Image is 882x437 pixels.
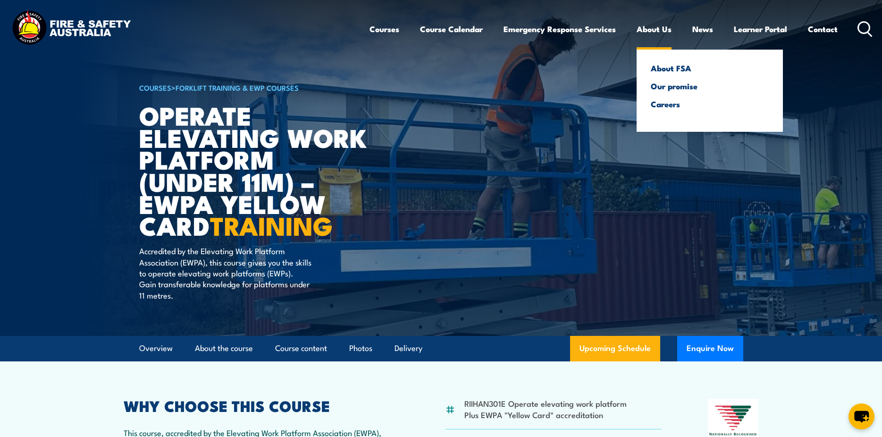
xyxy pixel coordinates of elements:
strong: TRAINING [210,205,333,244]
a: Course content [275,336,327,361]
a: Emergency Response Services [504,17,616,42]
a: Overview [139,336,173,361]
p: Accredited by the Elevating Work Platform Association (EWPA), this course gives you the skills to... [139,245,311,300]
a: Contact [808,17,838,42]
a: About the course [195,336,253,361]
button: chat-button [848,403,874,429]
a: About FSA [651,64,769,72]
a: Learner Portal [734,17,787,42]
button: Enquire Now [677,336,743,361]
a: About Us [637,17,672,42]
a: Courses [370,17,399,42]
li: Plus EWPA "Yellow Card" accreditation [464,409,627,420]
h2: WHY CHOOSE THIS COURSE [124,399,399,412]
a: Careers [651,100,769,108]
li: RIIHAN301E Operate elevating work platform [464,398,627,409]
a: Photos [349,336,372,361]
a: News [692,17,713,42]
h1: Operate Elevating Work Platform (under 11m) – EWPA Yellow Card [139,104,372,236]
a: Forklift Training & EWP Courses [176,82,299,93]
a: Upcoming Schedule [570,336,660,361]
a: COURSES [139,82,171,93]
a: Delivery [395,336,422,361]
h6: > [139,82,372,93]
a: Course Calendar [420,17,483,42]
a: Our promise [651,82,769,90]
